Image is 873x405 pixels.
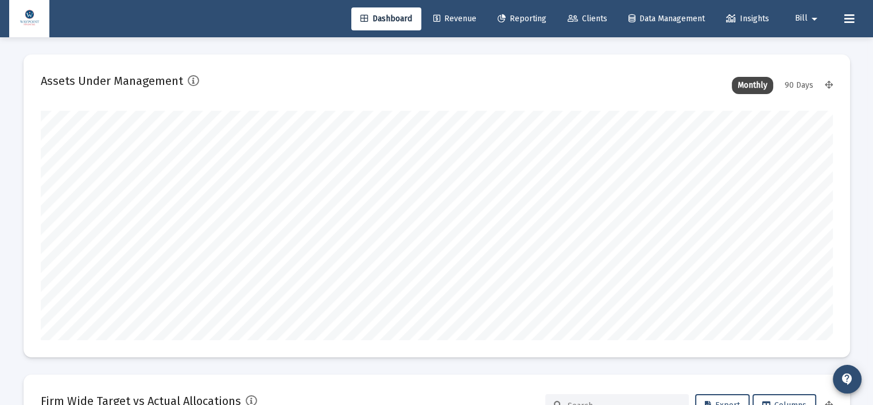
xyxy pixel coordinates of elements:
mat-icon: contact_support [840,372,854,386]
a: Dashboard [351,7,421,30]
div: 90 Days [779,77,819,94]
a: Data Management [619,7,714,30]
a: Revenue [424,7,486,30]
span: Revenue [433,14,476,24]
span: Data Management [628,14,705,24]
span: Bill [795,14,808,24]
span: Reporting [498,14,546,24]
span: Insights [726,14,769,24]
span: Clients [568,14,607,24]
mat-icon: arrow_drop_down [808,7,821,30]
a: Insights [717,7,778,30]
a: Clients [558,7,616,30]
button: Bill [781,7,835,30]
div: Monthly [732,77,773,94]
img: Dashboard [18,7,41,30]
span: Dashboard [360,14,412,24]
a: Reporting [488,7,556,30]
h2: Assets Under Management [41,72,183,90]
